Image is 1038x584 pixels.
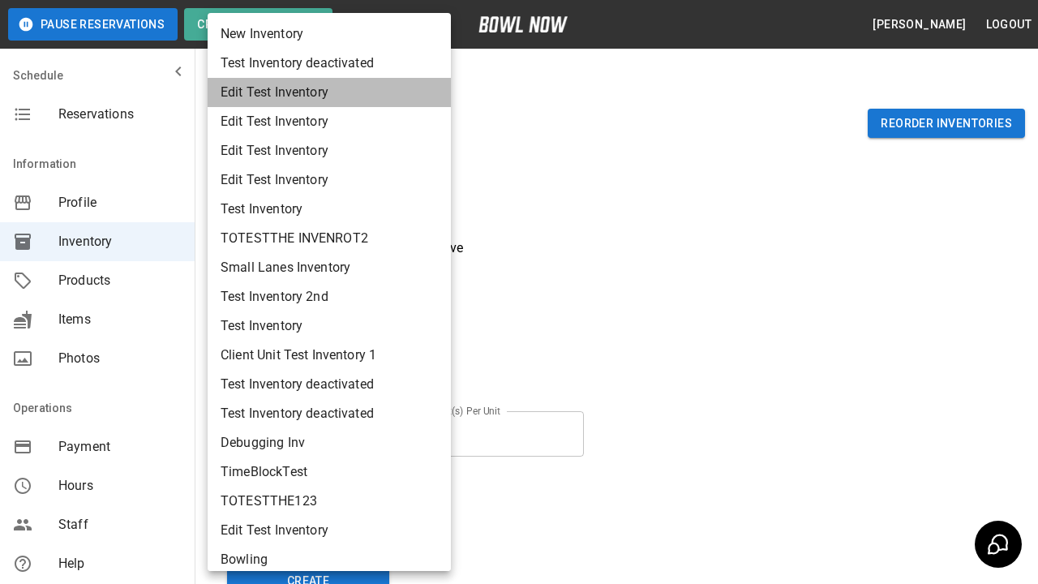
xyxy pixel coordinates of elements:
li: Test Inventory deactivated [208,370,451,399]
li: Edit Test Inventory [208,107,451,136]
li: Edit Test Inventory [208,136,451,165]
li: New Inventory [208,19,451,49]
li: TOTESTTHE123 [208,487,451,516]
li: Test Inventory deactivated [208,49,451,78]
li: Edit Test Inventory [208,516,451,545]
li: Client Unit Test Inventory 1 [208,341,451,370]
li: Test Inventory 2nd [208,282,451,311]
li: Edit Test Inventory [208,78,451,107]
li: Debugging Inv [208,428,451,457]
li: Test Inventory [208,195,451,224]
li: Test Inventory [208,311,451,341]
li: Bowling [208,545,451,574]
li: TimeBlockTest [208,457,451,487]
li: Test Inventory deactivated [208,399,451,428]
li: Edit Test Inventory [208,165,451,195]
li: TOTESTTHE INVENROT2 [208,224,451,253]
li: Small Lanes Inventory [208,253,451,282]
